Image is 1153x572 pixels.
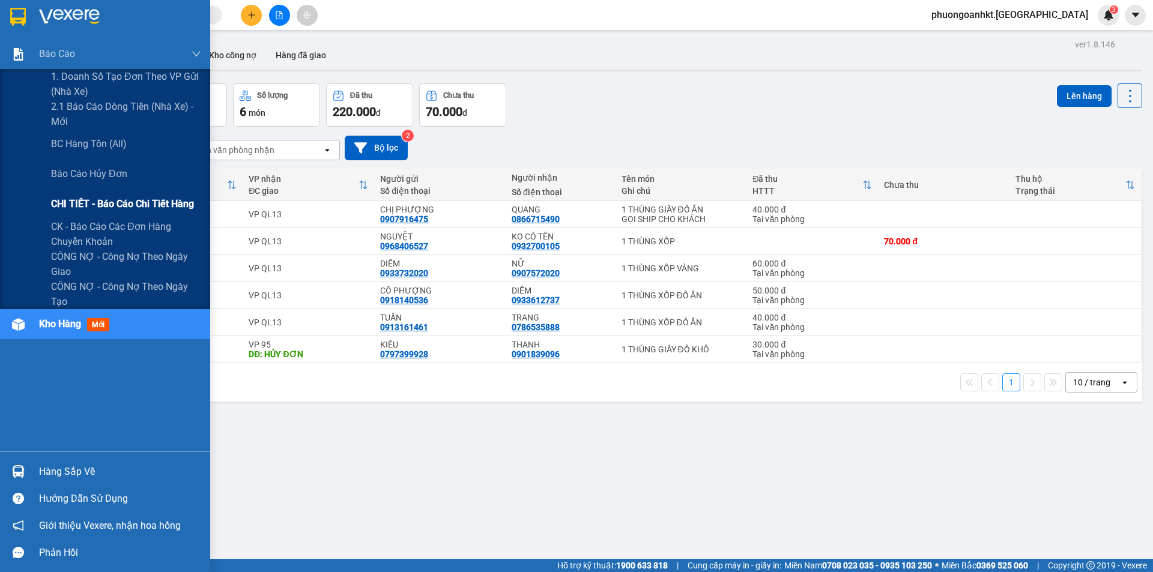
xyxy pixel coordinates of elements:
[376,108,381,118] span: đ
[249,186,359,196] div: ĐC giao
[269,5,290,26] button: file-add
[752,174,862,184] div: Đã thu
[13,547,24,558] span: message
[240,104,246,119] span: 6
[380,214,428,224] div: 0907916475
[192,49,201,59] span: down
[39,518,181,533] span: Giới thiệu Vexere, nhận hoa hồng
[512,232,609,241] div: KO CÓ TÊN
[249,236,368,246] div: VP QL13
[326,83,413,127] button: Đã thu220.000đ
[249,174,359,184] div: VP nhận
[688,559,781,572] span: Cung cấp máy in - giấy in:
[51,219,201,249] span: CK - Báo cáo các đơn hàng chuyển khoản
[322,145,332,155] svg: open
[784,559,932,572] span: Miền Nam
[51,249,201,279] span: CÔNG NỢ - Công nợ theo ngày giao
[380,340,500,349] div: KIỀU
[380,259,500,268] div: DIỄM
[935,563,939,568] span: ⚪️
[1002,373,1020,391] button: 1
[443,91,474,100] div: Chưa thu
[622,318,741,327] div: 1 THÙNG XỐP ĐỒ ĂN
[51,99,201,129] span: 2.1 Báo cáo dòng tiền (nhà xe) - mới
[266,41,336,70] button: Hàng đã giao
[1103,10,1114,20] img: icon-new-feature
[10,8,26,26] img: logo-vxr
[1112,5,1116,14] span: 3
[380,286,500,295] div: CÔ PHƯỢNG
[303,11,311,19] span: aim
[752,186,862,196] div: HTTT
[1086,561,1095,570] span: copyright
[1125,5,1146,26] button: caret-down
[622,186,741,196] div: Ghi chú
[884,236,1003,246] div: 70.000 đ
[241,5,262,26] button: plus
[752,340,872,349] div: 30.000 đ
[622,214,741,224] div: GỌI SHIP CHO KHÁCH
[380,186,500,196] div: Số điện thoại
[51,279,201,309] span: CÔNG NỢ - Công nợ theo ngày tạo
[512,259,609,268] div: NỮ
[13,493,24,504] span: question-circle
[746,169,878,201] th: Toggle SortBy
[426,104,462,119] span: 70.000
[752,322,872,332] div: Tại văn phòng
[752,259,872,268] div: 60.000 đ
[257,91,288,100] div: Số lượng
[942,559,1028,572] span: Miền Bắc
[1110,5,1118,14] sup: 3
[192,144,274,156] div: Chọn văn phòng nhận
[1015,186,1125,196] div: Trạng thái
[884,180,1003,190] div: Chưa thu
[1057,85,1112,107] button: Lên hàng
[51,166,127,181] span: Báo cáo hủy đơn
[249,340,368,349] div: VP 95
[462,108,467,118] span: đ
[297,5,318,26] button: aim
[247,11,256,19] span: plus
[39,544,201,562] div: Phản hồi
[512,205,609,214] div: QUANG
[380,232,500,241] div: NGUYỆT
[512,322,560,332] div: 0786535888
[512,241,560,251] div: 0932700105
[39,46,75,61] span: Báo cáo
[12,465,25,478] img: warehouse-icon
[752,349,872,359] div: Tại văn phòng
[39,463,201,481] div: Hàng sắp về
[752,268,872,278] div: Tại văn phòng
[622,291,741,300] div: 1 THÙNG XỐP ĐỒ ĂN
[752,214,872,224] div: Tại văn phòng
[512,313,609,322] div: TRANG
[199,41,266,70] button: Kho công nợ
[87,318,109,331] span: mới
[233,83,320,127] button: Số lượng6món
[12,48,25,61] img: solution-icon
[249,108,265,118] span: món
[1075,38,1115,51] div: ver 1.8.146
[51,69,201,99] span: 1. Doanh số tạo đơn theo VP gửi (nhà xe)
[557,559,668,572] span: Hỗ trợ kỹ thuật:
[243,169,374,201] th: Toggle SortBy
[249,318,368,327] div: VP QL13
[333,104,376,119] span: 220.000
[419,83,506,127] button: Chưa thu70.000đ
[622,345,741,354] div: 1 THÙNG GIẤY ĐỒ KHÔ
[380,313,500,322] div: TUẤN
[622,205,741,214] div: 1 THÙNG GIẤY ĐỒ ĂN
[512,214,560,224] div: 0866715490
[512,268,560,278] div: 0907572020
[380,295,428,305] div: 0918140536
[380,205,500,214] div: CHỊ PHƯỢNG
[822,561,932,570] strong: 0708 023 035 - 0935 103 250
[249,349,368,359] div: DĐ: HỦY ĐƠN
[1120,378,1130,387] svg: open
[1073,376,1110,388] div: 10 / trang
[512,173,609,182] div: Người nhận
[677,559,679,572] span: |
[345,136,408,160] button: Bộ lọc
[512,349,560,359] div: 0901839096
[12,318,25,331] img: warehouse-icon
